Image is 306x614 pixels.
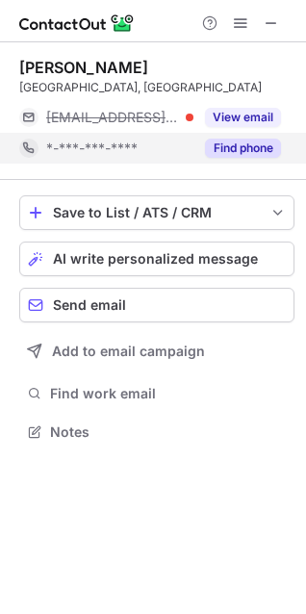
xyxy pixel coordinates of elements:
[53,297,126,313] span: Send email
[50,385,287,402] span: Find work email
[19,58,148,77] div: [PERSON_NAME]
[19,79,294,96] div: [GEOGRAPHIC_DATA], [GEOGRAPHIC_DATA]
[46,109,179,126] span: [EMAIL_ADDRESS][DOMAIN_NAME]
[19,242,294,276] button: AI write personalized message
[50,423,287,441] span: Notes
[19,288,294,322] button: Send email
[205,139,281,158] button: Reveal Button
[19,12,135,35] img: ContactOut v5.3.10
[19,334,294,369] button: Add to email campaign
[53,251,258,267] span: AI write personalized message
[19,380,294,407] button: Find work email
[52,344,205,359] span: Add to email campaign
[19,195,294,230] button: save-profile-one-click
[19,419,294,446] button: Notes
[205,108,281,127] button: Reveal Button
[53,205,261,220] div: Save to List / ATS / CRM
